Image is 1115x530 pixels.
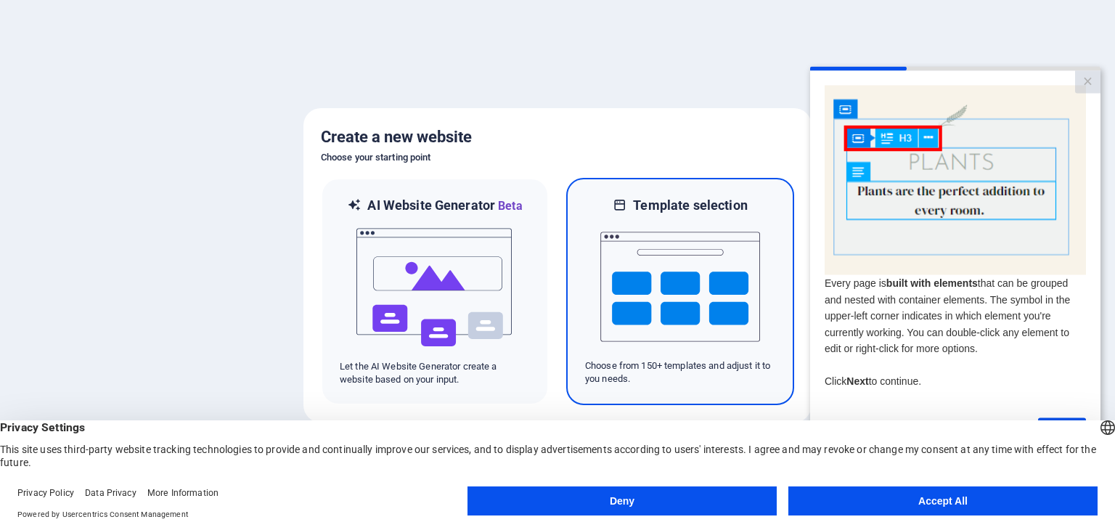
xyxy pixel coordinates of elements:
[566,178,794,405] div: Template selectionChoose from 150+ templates and adjust it to you needs.
[585,359,775,386] p: Choose from 150+ templates and adjust it to you needs.
[265,4,290,27] a: Close modal
[59,309,111,320] span: to continue.
[321,126,794,149] h5: Create a new website
[633,197,747,214] h6: Template selection
[355,215,515,360] img: ai
[15,309,36,320] span: Click
[367,197,522,215] h6: AI Website Generator
[340,360,530,386] p: Let the AI Website Generator create a website based on your input.
[321,149,794,166] h6: Choose your starting point
[36,309,58,320] span: Next
[495,199,523,213] span: Beta
[321,178,549,405] div: AI Website GeneratorBetaaiLet the AI Website Generator create a website based on your input.
[228,351,276,378] a: Next
[76,211,168,222] strong: built with elements
[15,211,260,288] span: Every page is that can be grouped and nested with container elements. The symbol in the upper-lef...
